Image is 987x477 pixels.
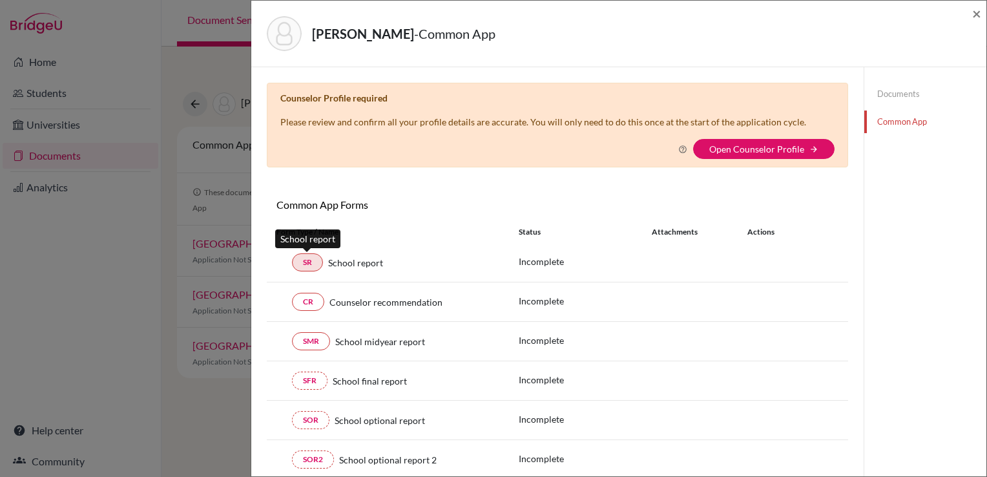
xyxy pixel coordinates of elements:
[275,229,340,248] div: School report
[292,411,329,429] a: SOR
[292,332,330,350] a: SMR
[292,253,323,271] a: SR
[972,6,981,21] button: Close
[519,226,652,238] div: Status
[267,226,509,238] div: Form Type / Name
[519,412,652,426] p: Incomplete
[709,143,804,154] a: Open Counselor Profile
[519,294,652,308] p: Incomplete
[732,226,812,238] div: Actions
[329,295,442,309] span: Counselor recommendation
[333,374,407,388] span: School final report
[267,198,557,211] h6: Common App Forms
[292,372,327,390] a: SFR
[693,139,835,159] button: Open Counselor Profilearrow_forward
[519,373,652,387] p: Incomplete
[864,111,986,133] a: Common App
[328,256,383,270] span: School report
[339,453,437,467] span: School optional report 2
[312,26,414,41] strong: [PERSON_NAME]
[292,293,324,311] a: CR
[292,450,334,469] a: SOR2
[972,4,981,23] span: ×
[335,335,425,348] span: School midyear report
[864,83,986,105] a: Documents
[519,255,652,268] p: Incomplete
[280,92,388,103] b: Counselor Profile required
[652,226,732,238] div: Attachments
[335,414,425,427] span: School optional report
[809,145,818,154] i: arrow_forward
[414,26,495,41] span: - Common App
[280,115,806,129] p: Please review and confirm all your profile details are accurate. You will only need to do this on...
[519,452,652,465] p: Incomplete
[519,334,652,347] p: Incomplete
